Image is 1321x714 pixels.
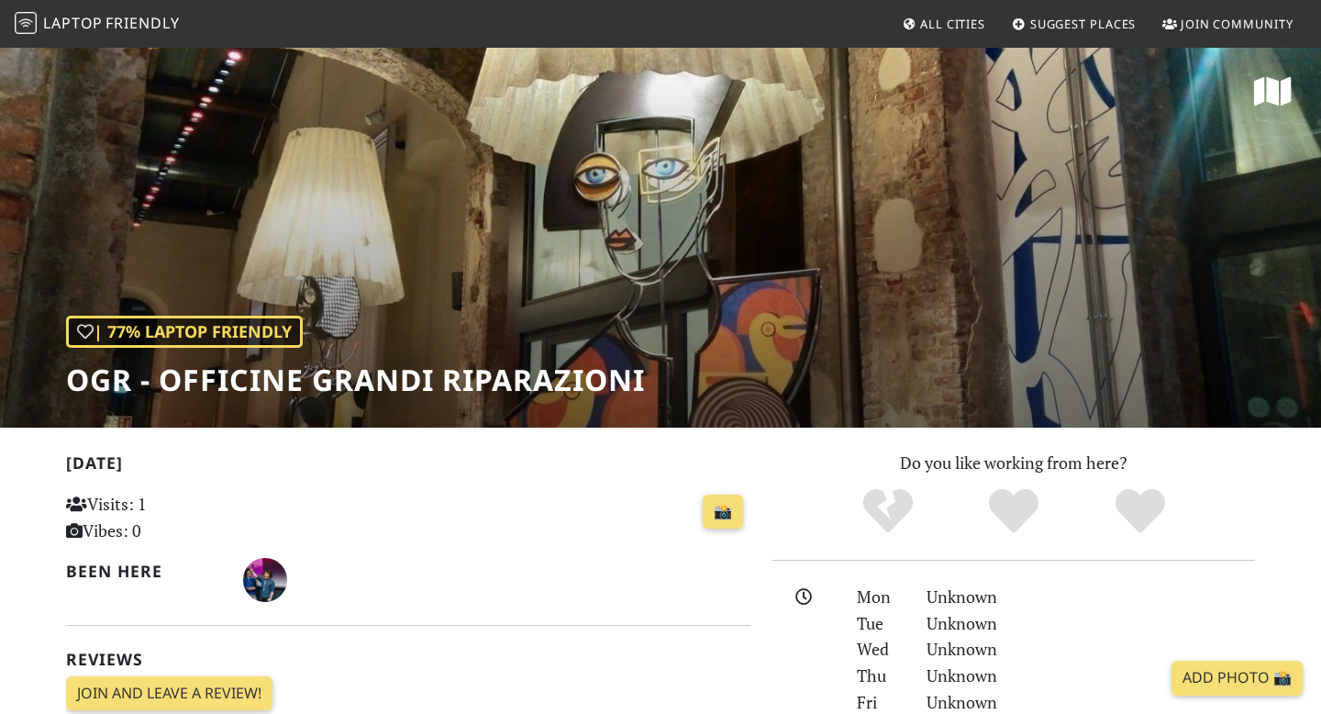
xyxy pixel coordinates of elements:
[916,584,1266,610] div: Unknown
[846,610,916,637] div: Tue
[15,8,180,40] a: LaptopFriendly LaptopFriendly
[825,486,951,537] div: No
[105,13,179,33] span: Friendly
[846,636,916,663] div: Wed
[846,663,916,689] div: Thu
[66,363,645,397] h1: OGR - Officine Grandi Riparazioni
[66,650,750,669] h2: Reviews
[66,562,221,581] h2: Been here
[15,12,37,34] img: LaptopFriendly
[1005,7,1144,40] a: Suggest Places
[66,316,303,348] div: | 77% Laptop Friendly
[846,584,916,610] div: Mon
[916,663,1266,689] div: Unknown
[243,558,287,602] img: 1199-salvatore.jpg
[66,676,272,711] a: Join and leave a review!
[920,16,985,32] span: All Cities
[703,495,743,530] a: 📸
[950,486,1077,537] div: Yes
[772,450,1255,476] p: Do you like working from here?
[894,7,993,40] a: All Cities
[1181,16,1293,32] span: Join Community
[66,453,750,480] h2: [DATE]
[43,13,103,33] span: Laptop
[243,567,287,589] span: Salvatore Giordano
[1030,16,1137,32] span: Suggest Places
[916,610,1266,637] div: Unknown
[1171,661,1303,696] a: Add Photo 📸
[66,491,280,544] p: Visits: 1 Vibes: 0
[916,636,1266,663] div: Unknown
[1155,7,1301,40] a: Join Community
[1077,486,1204,537] div: Definitely!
